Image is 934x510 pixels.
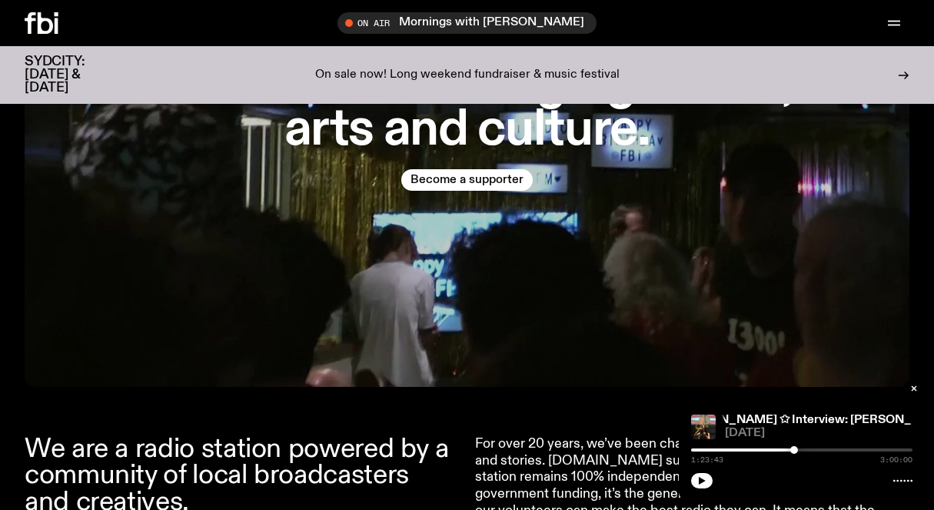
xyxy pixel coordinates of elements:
span: 3:00:00 [880,456,912,464]
button: Become a supporter [401,169,533,191]
span: 1:23:43 [691,456,723,464]
h3: SYDCITY: [DATE] & [DATE] [25,55,123,95]
img: Split frame of Bhenji Ra and Karina Utomo mid performances [691,415,716,439]
button: On AirMornings with [PERSON_NAME] [337,12,597,34]
span: [DATE] [725,428,912,439]
h1: The heart of emerging music, arts and culture. [123,60,812,154]
p: On sale now! Long weekend fundraiser & music festival [315,68,620,82]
